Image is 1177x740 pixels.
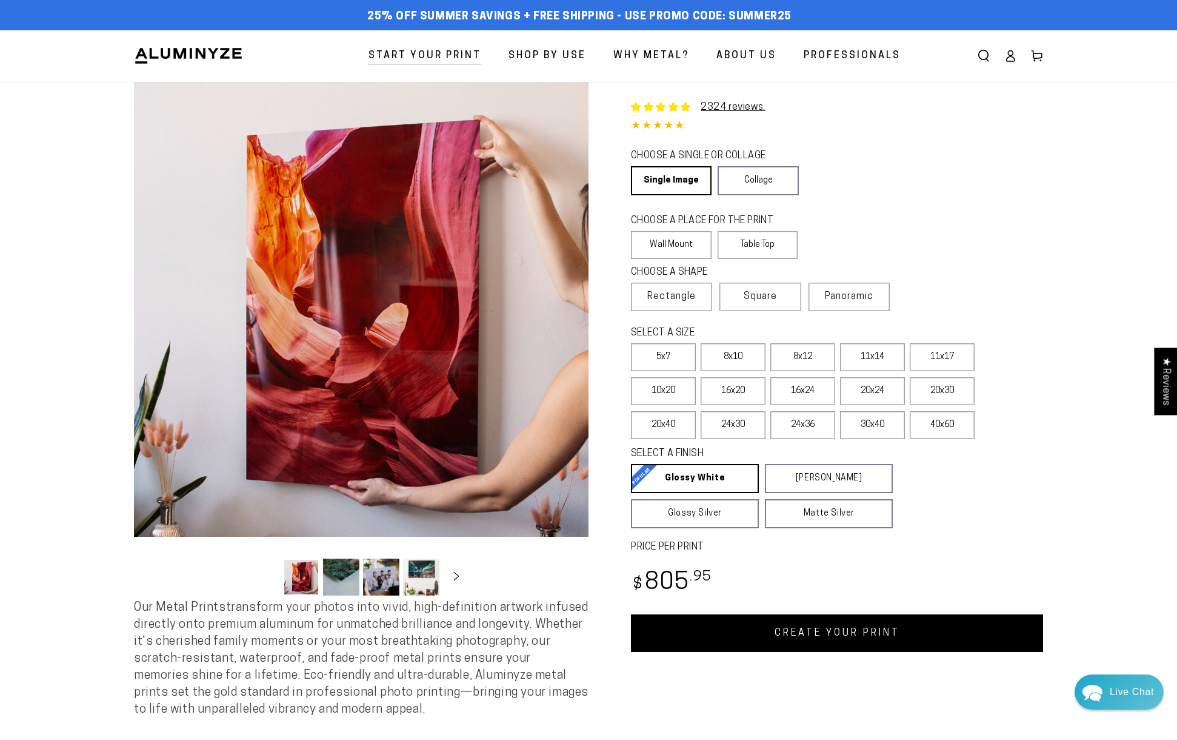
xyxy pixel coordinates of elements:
label: 11x17 [910,343,975,371]
label: 5x7 [631,343,696,371]
label: 20x24 [840,377,905,405]
label: 16x20 [701,377,765,405]
span: 25% off Summer Savings + Free Shipping - Use Promo Code: SUMMER25 [367,10,792,24]
button: Load image 4 in gallery view [403,559,439,596]
a: Shop By Use [499,40,595,72]
label: 11x14 [840,343,905,371]
div: Chat widget toggle [1075,674,1164,710]
a: Glossy Silver [631,499,759,528]
media-gallery: Gallery Viewer [134,82,588,599]
a: Collage [718,166,798,195]
div: Click to open Judge.me floating reviews tab [1154,348,1177,415]
a: Matte Silver [765,499,893,528]
label: 8x10 [701,343,765,371]
label: PRICE PER PRINT [631,540,1043,554]
button: Load image 3 in gallery view [363,559,399,596]
summary: Search our site [970,42,997,69]
label: 40x60 [910,411,975,439]
legend: SELECT A SIZE [631,326,873,340]
button: Load image 2 in gallery view [323,559,359,596]
a: [PERSON_NAME] [765,464,893,493]
button: Slide right [443,563,470,590]
label: 20x30 [910,377,975,405]
sup: .95 [690,570,712,584]
label: 24x36 [770,411,835,439]
bdi: 805 [631,571,712,595]
button: Slide left [253,563,279,590]
span: Professionals [804,47,901,65]
a: Glossy White [631,464,759,493]
div: Contact Us Directly [1110,674,1154,710]
span: Panoramic [825,292,873,301]
span: Rectangle [647,289,696,304]
a: CREATE YOUR PRINT [631,614,1043,652]
span: Square [744,289,777,304]
span: Shop By Use [508,47,586,65]
span: Why Metal? [613,47,689,65]
button: Load image 1 in gallery view [283,559,319,596]
a: 2324 reviews. [631,100,765,115]
legend: CHOOSE A PLACE FOR THE PRINT [631,214,787,228]
label: 16x24 [770,377,835,405]
label: 20x40 [631,411,696,439]
span: $ [633,577,643,593]
div: 4.85 out of 5.0 stars [631,118,1043,135]
label: 8x12 [770,343,835,371]
a: Why Metal? [604,40,698,72]
a: Single Image [631,166,712,195]
label: Wall Mount [631,231,712,259]
label: Table Top [718,231,798,259]
label: 30x40 [840,411,905,439]
legend: CHOOSE A SHAPE [631,266,789,280]
a: About Us [707,40,785,72]
a: 2324 reviews. [701,103,765,112]
span: About Us [716,47,776,65]
legend: SELECT A FINISH [631,447,864,461]
img: Aluminyze [134,47,243,65]
label: 10x20 [631,377,696,405]
a: Start Your Print [359,40,490,72]
a: Professionals [795,40,910,72]
span: Start Your Print [368,47,481,65]
legend: CHOOSE A SINGLE OR COLLAGE [631,149,787,163]
span: Our Metal Prints transform your photos into vivid, high-definition artwork infused directly onto ... [134,602,588,716]
label: 24x30 [701,411,765,439]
